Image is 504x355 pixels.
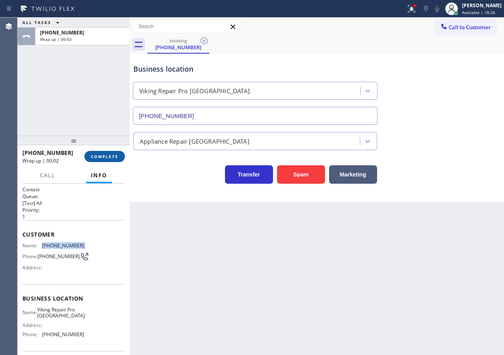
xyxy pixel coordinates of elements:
button: Call to Customer [435,20,496,35]
div: (404) 275-5151 [148,36,209,53]
span: Call to Customer [449,24,491,31]
span: Phone: [22,331,42,337]
span: Viking Repair Pro [GEOGRAPHIC_DATA] [37,307,85,319]
p: [Test] All [22,200,125,207]
span: Business location [22,295,125,302]
span: Wrap up | 00:02 [22,157,59,164]
span: [PHONE_NUMBER] [40,29,84,36]
span: [PHONE_NUMBER] [42,331,84,337]
input: Search [133,20,240,33]
button: Marketing [329,165,377,184]
button: Call [35,168,60,183]
div: [PERSON_NAME] [462,2,502,9]
span: ALL TASKS [22,20,51,25]
div: Viking Repair Pro [GEOGRAPHIC_DATA] [139,86,250,96]
button: Transfer [225,165,273,184]
button: Info [86,168,112,183]
div: Appliance Repair [GEOGRAPHIC_DATA] [140,136,249,146]
button: COMPLETE [84,151,125,162]
span: Info [91,172,107,179]
span: [PHONE_NUMBER] [22,149,73,156]
div: booking [148,38,209,44]
button: ALL TASKS [18,18,67,27]
span: COMPLETE [91,154,118,159]
span: Address: [22,265,44,271]
div: [PHONE_NUMBER] [148,44,209,51]
span: Phone: [22,253,38,259]
span: Available | 18:26 [462,10,495,15]
span: Name: [22,309,37,315]
button: Mute [432,3,443,14]
input: Phone Number [133,107,377,125]
span: Call [40,172,55,179]
p: 1 [22,213,125,220]
button: Spam [277,165,325,184]
span: Wrap up | 00:03 [40,36,72,42]
span: [PHONE_NUMBER] [38,253,80,259]
h2: Priority: [22,207,125,213]
h2: Queue: [22,193,125,200]
span: Address: [22,322,44,328]
span: [PHONE_NUMBER] [42,243,84,249]
span: Customer [22,231,125,238]
div: Business location [133,64,377,74]
h1: Context [22,186,125,193]
span: Name: [22,243,42,249]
